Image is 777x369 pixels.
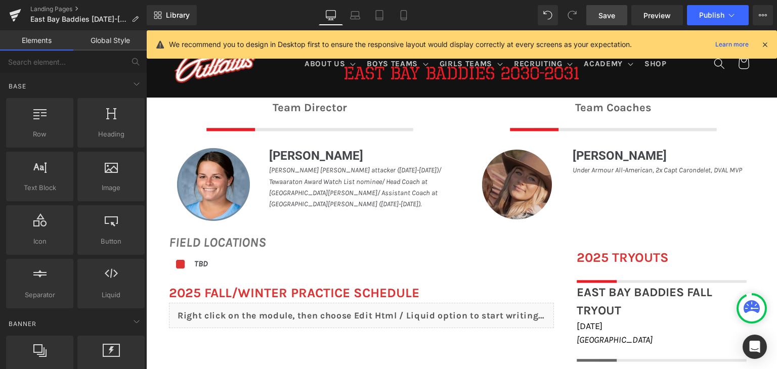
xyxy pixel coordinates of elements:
[430,255,566,287] span: East Bay Baddies Fall Tryout
[8,319,37,329] span: Banner
[753,5,773,25] button: More
[9,182,70,193] span: Text Block
[8,81,27,91] span: Base
[9,129,70,140] span: Row
[367,5,392,25] a: Tablet
[23,204,120,220] i: FIELD LOCATIONS
[73,30,147,51] a: Global Style
[426,135,596,144] i: Under Armour All-American, 2x Capt Carondelet, DVAL MVP
[30,15,127,23] span: East Bay Baddies [DATE]-[DATE]
[711,38,753,51] a: Learn more
[319,5,343,25] a: Desktop
[80,236,142,247] span: Button
[23,255,273,270] b: 2025 fall/winter PRACTICE Schedule
[392,5,416,25] a: Mobile
[30,5,147,13] a: Landing Pages
[426,118,521,132] strong: [PERSON_NAME]
[562,5,582,25] button: Redo
[169,39,632,50] p: We recommend you to design in Desktop first to ensure the responsive layout would display correct...
[166,11,190,20] span: Library
[123,135,295,178] i: [PERSON_NAME] [PERSON_NAME] attacker ([DATE]-[DATE])/ Tewaaraton Award Watch List nominee/ Head C...
[631,5,683,25] a: Preview
[80,129,142,140] span: Heading
[48,228,62,238] i: TBD
[430,290,456,301] span: [DATE]
[123,118,217,132] b: [PERSON_NAME]
[687,5,749,25] button: Publish
[643,10,671,21] span: Preview
[538,5,558,25] button: Undo
[430,219,523,235] strong: 2025 TRYOUTS
[429,71,505,84] strong: Team Coaches
[430,304,506,315] span: [GEOGRAPHIC_DATA]
[343,5,367,25] a: Laptop
[598,10,615,21] span: Save
[126,71,201,84] strong: Team Director
[9,236,70,247] span: Icon
[743,335,767,359] div: Open Intercom Messenger
[80,290,142,300] span: Liquid
[699,11,724,19] span: Publish
[80,182,142,193] span: Image
[9,290,70,300] span: Separator
[147,5,197,25] a: New Library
